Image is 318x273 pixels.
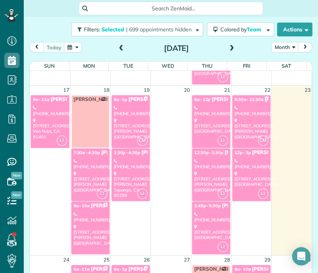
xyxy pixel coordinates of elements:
a: 20 [183,86,191,94]
span: 8a - 11a [74,266,90,272]
a: 27 [183,255,191,264]
button: Colored byTeam [207,23,274,36]
span: LI [218,135,228,146]
a: 22 [264,86,271,94]
span: [PERSON_NAME] [252,266,293,272]
span: Mon [83,63,95,69]
a: 17 [62,86,70,94]
span: LI [137,188,148,199]
button: next [298,42,312,52]
span: 1:30p - 4:30p [114,150,141,155]
button: Filters: Selected | 699 appointments hidden [71,23,203,36]
span: LI [258,188,268,199]
span: 8a - 1p [114,97,128,102]
button: prev [30,42,44,52]
span: 8a - 12p [194,97,211,102]
span: [PERSON_NAME] [91,203,133,209]
span: New [11,191,22,199]
span: Selected [102,26,125,33]
div: [PHONE_NUMBER] [114,105,148,116]
div: [PHONE_NUMBER] [234,158,268,169]
span: 12p - 3p [234,150,251,155]
button: today [43,42,65,52]
div: [PHONE_NUMBER] [74,158,107,169]
span: LI [218,188,228,199]
span: LI [218,72,228,82]
span: Team [247,26,262,33]
a: 21 [223,86,231,94]
span: Fri [243,63,251,69]
span: [PERSON_NAME] [91,266,133,272]
div: [STREET_ADDRESS][PERSON_NAME] [GEOGRAPHIC_DATA] [114,118,148,140]
div: [STREET_ADDRESS] Van Nuys, CA 91401 [33,118,67,140]
span: Sun [44,63,55,69]
span: LI [218,242,228,252]
div: Open Intercom Messenger [292,247,310,265]
div: [STREET_ADDRESS] [GEOGRAPHIC_DATA] [194,224,228,240]
span: New [11,172,22,179]
span: CM [137,135,148,146]
span: [PERSON_NAME] OFF [74,96,126,102]
div: [STREET_ADDRESS] [GEOGRAPHIC_DATA] [234,171,268,187]
span: LI [57,135,67,146]
span: 2:45p - 5:30p [194,203,221,208]
span: 7:30a - 4:30p [74,150,100,155]
div: [STREET_ADDRESS][PERSON_NAME] [GEOGRAPHIC_DATA] [234,118,268,140]
div: [PHONE_NUMBER] [194,211,228,223]
div: [STREET_ADDRESS][PERSON_NAME] [GEOGRAPHIC_DATA] [194,171,228,193]
span: Thu [202,63,213,69]
span: 8a - 1p [114,266,128,272]
span: Tue [123,63,133,69]
div: [PHONE_NUMBER] [114,158,148,169]
div: [STREET_ADDRESS][PERSON_NAME] Topanga, CA 90290 [114,171,148,198]
span: Sat [282,63,291,69]
div: [STREET_ADDRESS] [GEOGRAPHIC_DATA] [194,118,228,134]
span: | 699 appointments hidden [126,26,192,33]
div: [PHONE_NUMBER] [33,105,67,116]
span: 8:30a - 11:30a [234,97,264,102]
span: Filters: [84,26,100,33]
span: [PERSON_NAME] [225,149,266,156]
div: [PHONE_NUMBER] [234,105,268,116]
a: 23 [304,86,311,94]
span: [PERSON_NAME] [141,149,183,156]
div: [STREET_ADDRESS][PERSON_NAME] [GEOGRAPHIC_DATA] [74,224,107,246]
a: 25 [103,255,110,264]
span: LI [97,188,107,199]
button: Month [271,42,298,52]
span: [PERSON_NAME] [128,96,170,102]
span: 8a - 10a [234,266,251,272]
a: 29 [264,255,271,264]
a: Filters: Selected | 699 appointments hidden [67,23,203,36]
span: [PERSON_NAME] & [PERSON_NAME] [222,203,312,209]
span: [PERSON_NAME] off every other [DATE] [194,266,291,272]
a: 24 [62,255,70,264]
span: [PERSON_NAME] [211,96,253,102]
div: [PHONE_NUMBER] [194,105,228,116]
span: 8a - 10a [74,203,90,208]
span: CM [258,135,268,146]
span: Wed [162,63,174,69]
span: 12:30p - 2:30p [194,150,223,155]
span: [PERSON_NAME] [101,149,143,156]
button: Actions [277,23,312,36]
span: [PERSON_NAME] [51,96,92,102]
span: Colored by [220,26,264,33]
span: [PERSON_NAME] [128,266,170,272]
a: 26 [143,255,151,264]
a: 28 [223,255,231,264]
h2: [DATE] [128,44,224,52]
div: [PHONE_NUMBER] [194,158,228,169]
a: 18 [103,86,110,94]
span: [PERSON_NAME] [252,149,293,156]
div: [PHONE_NUMBER] [74,211,107,223]
span: [PERSON_NAME] [265,96,307,102]
div: [STREET_ADDRESS][PERSON_NAME] [GEOGRAPHIC_DATA] [74,171,107,193]
a: 19 [143,86,151,94]
span: 8a - 11a [33,97,49,102]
